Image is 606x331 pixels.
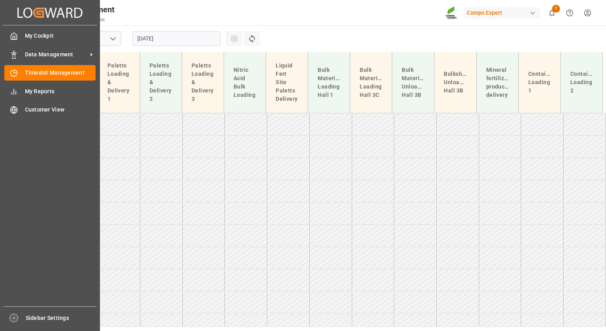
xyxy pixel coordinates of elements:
[132,31,221,46] input: DD.MM.YYYY
[230,63,259,102] div: Nitric Acid Bulk Loading
[552,5,560,13] span: 1
[25,32,96,40] span: My Cockpit
[567,67,596,98] div: Container Loading 2
[25,106,96,114] span: Customer View
[4,28,96,44] a: My Cockpit
[399,63,428,102] div: Bulk Material Unloading Hall 3B
[104,58,133,106] div: Paletts Loading & Delivery 1
[445,6,458,20] img: Screenshot%202023-09-29%20at%2010.02.21.png_1712312052.png
[4,102,96,117] a: Customer View
[272,58,301,106] div: Liquid Fert Site Paletts Delivery
[464,5,543,20] button: Compo Expert
[4,83,96,99] a: My Reports
[441,67,470,98] div: Bulkship Unloading Hall 3B
[315,63,343,102] div: Bulk Material Loading Hall 1
[25,69,96,77] span: Timeslot Management
[4,65,96,81] a: Timeslot Management
[25,87,96,96] span: My Reports
[525,67,554,98] div: Container Loading 1
[107,33,119,45] button: open menu
[561,4,579,22] button: Help Center
[483,63,512,102] div: Mineral fertilizer production delivery
[357,63,385,102] div: Bulk Material Loading Hall 3C
[25,50,88,59] span: Data Management
[146,58,175,106] div: Paletts Loading & Delivery 2
[464,7,540,19] div: Compo Expert
[26,314,97,322] span: Sidebar Settings
[188,58,217,106] div: Paletts Loading & Delivery 3
[543,4,561,22] button: show 1 new notifications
